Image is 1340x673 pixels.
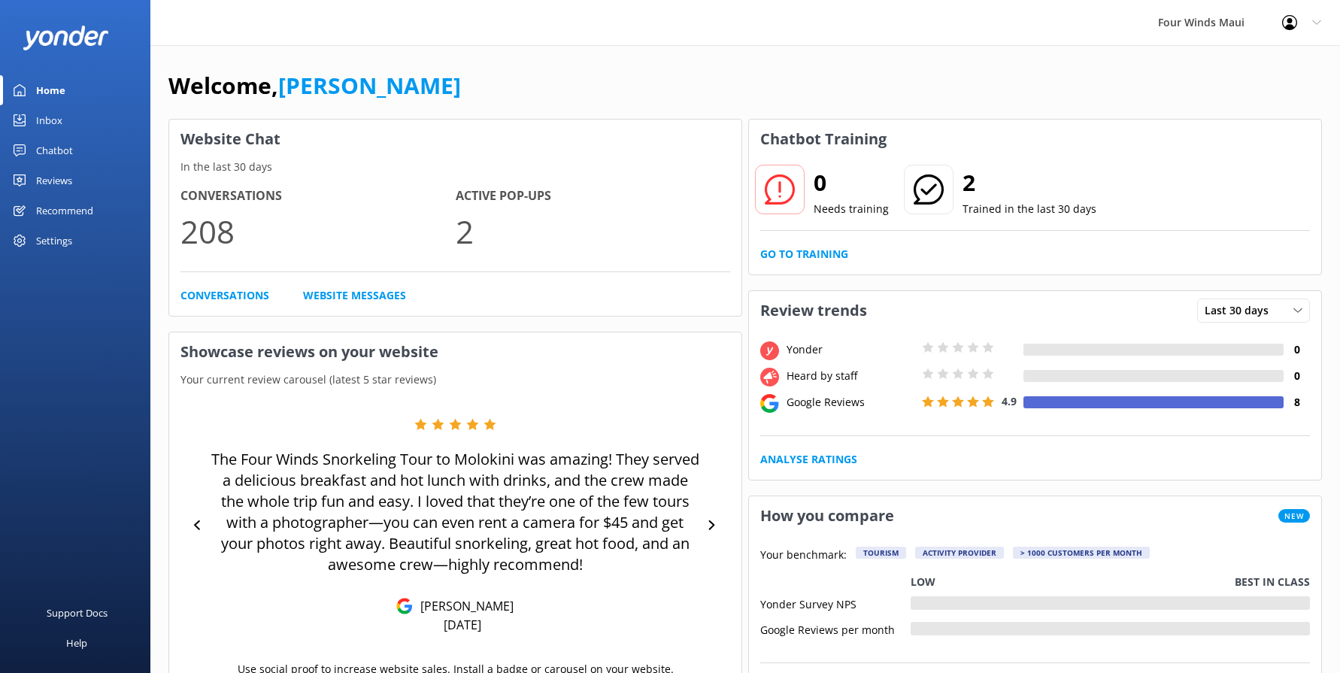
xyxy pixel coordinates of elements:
h4: Conversations [180,186,456,206]
div: Chatbot [36,135,73,165]
a: Conversations [180,287,269,304]
h3: Website Chat [169,120,741,159]
div: Google Reviews per month [760,622,911,635]
p: In the last 30 days [169,159,741,175]
p: Best in class [1235,574,1310,590]
div: Support Docs [47,598,108,628]
p: Your benchmark: [760,547,847,565]
span: 4.9 [1002,394,1017,408]
div: Recommend [36,196,93,226]
h2: 0 [814,165,889,201]
div: Activity Provider [915,547,1004,559]
span: New [1278,509,1310,523]
div: Heard by staff [783,368,918,384]
span: Last 30 days [1205,302,1278,319]
h4: 0 [1284,368,1310,384]
div: Tourism [856,547,906,559]
h3: Showcase reviews on your website [169,332,741,371]
a: Website Messages [303,287,406,304]
p: [PERSON_NAME] [413,598,514,614]
a: [PERSON_NAME] [278,70,461,101]
p: 208 [180,206,456,256]
div: > 1000 customers per month [1013,547,1150,559]
div: Home [36,75,65,105]
h1: Welcome, [168,68,461,104]
p: Trained in the last 30 days [963,201,1096,217]
h4: 0 [1284,341,1310,358]
div: Settings [36,226,72,256]
div: Help [66,628,87,658]
h3: Review trends [749,291,878,330]
img: Google Reviews [396,598,413,614]
p: Needs training [814,201,889,217]
h3: Chatbot Training [749,120,898,159]
p: The Four Winds Snorkeling Tour to Molokini was amazing! They served a delicious breakfast and hot... [211,449,700,575]
p: Your current review carousel (latest 5 star reviews) [169,371,741,388]
h2: 2 [963,165,1096,201]
a: Analyse Ratings [760,451,857,468]
h3: How you compare [749,496,905,535]
p: [DATE] [444,617,481,633]
p: Low [911,574,935,590]
div: Reviews [36,165,72,196]
div: Inbox [36,105,62,135]
div: Yonder [783,341,918,358]
h4: Active Pop-ups [456,186,731,206]
img: yonder-white-logo.png [23,26,109,50]
h4: 8 [1284,394,1310,411]
a: Go to Training [760,246,848,262]
div: Yonder Survey NPS [760,596,911,610]
div: Google Reviews [783,394,918,411]
p: 2 [456,206,731,256]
